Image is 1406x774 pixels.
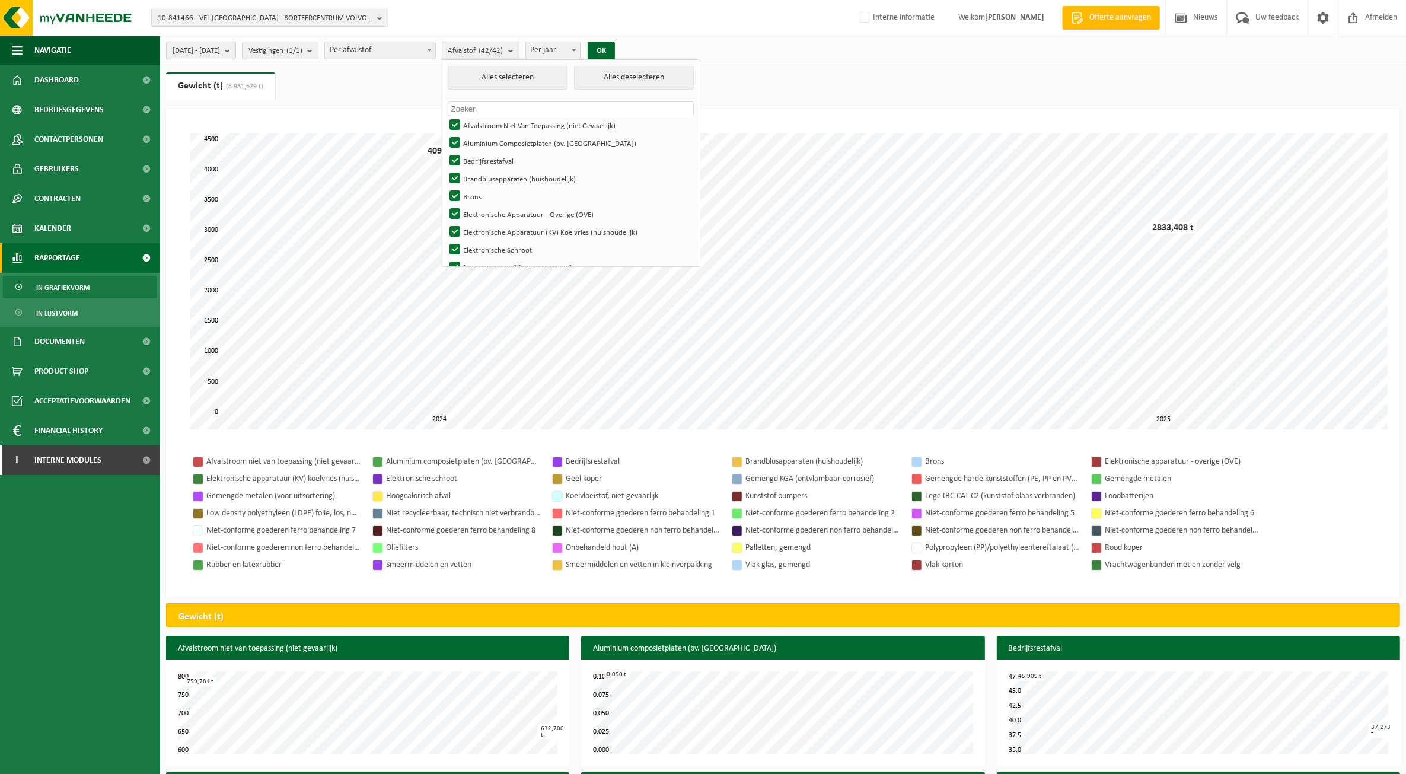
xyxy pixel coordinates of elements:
div: 4098,221 t [425,145,472,157]
div: Elektronische apparatuur (KV) koelvries (huishoudelijk) [206,472,361,486]
div: Niet-conforme goederen ferro behandeling 5 [925,506,1079,521]
div: Vlak karton [925,558,1079,572]
strong: [PERSON_NAME] [985,13,1044,22]
h3: Bedrijfsrestafval [997,636,1400,662]
div: Smeermiddelen en vetten in kleinverpakking [566,558,720,572]
count: (42/42) [479,47,503,55]
label: Afvalstroom Niet Van Toepassing (niet Gevaarlijk) [447,116,694,134]
div: Niet-conforme goederen non ferro behandeling 1 [566,523,720,538]
div: Rood koper [1105,540,1259,555]
div: Niet-conforme goederen ferro behandeling 6 [1105,506,1259,521]
div: Niet-conforme goederen non ferro behandeling 5 [206,540,361,555]
span: Contracten [34,184,81,214]
div: Niet-conforme goederen ferro behandeling 1 [566,506,720,521]
div: Low density polyethyleen (LDPE) folie, los, naturel [206,506,361,521]
div: Rubber en latexrubber [206,558,361,572]
div: Aluminium composietplaten (bv. [GEOGRAPHIC_DATA]) [386,454,540,469]
input: Zoeken [448,101,694,116]
div: Elektronische apparatuur - overige (OVE) [1105,454,1259,469]
div: Polypropyleen (PP)/polyethyleentereftalaat (PET) spanbanden [925,540,1079,555]
span: Rapportage [34,243,80,273]
span: Vestigingen [248,42,302,60]
span: 10-841466 - VEL [GEOGRAPHIC_DATA] - SORTEERCENTRUM VOLVO GROUP [GEOGRAPHIC_DATA] - [GEOGRAPHIC_DA... [158,9,372,27]
span: Dashboard [34,65,79,95]
span: In lijstvorm [36,302,78,324]
a: Offerte aanvragen [1062,6,1160,30]
span: Afvalstof [448,42,503,60]
div: Bedrijfsrestafval [566,454,720,469]
div: 45,909 t [1016,672,1045,681]
div: Oliefilters [386,540,540,555]
label: Brandblusapparaten (huishoudelijk) [447,170,694,187]
count: (1/1) [286,47,302,55]
div: 2833,408 t [1149,222,1197,234]
div: Koelvloeistof, niet gevaarlijk [566,489,720,504]
div: 37,273 t [1369,723,1394,738]
div: Niet recycleerbaar, technisch niet verbrandbaar afval (brandbaar) [386,506,540,521]
div: Afvalstroom niet van toepassing (niet gevaarlijk) [206,454,361,469]
span: Per afvalstof [324,42,436,59]
span: Per jaar [525,42,581,59]
div: Niet-conforme goederen ferro behandeling 7 [206,523,361,538]
a: In lijstvorm [3,301,157,324]
div: Gemengde harde kunststoffen (PE, PP en PVC), recycleerbaar (industrieel) [925,472,1079,486]
span: Documenten [34,327,85,356]
span: Acceptatievoorwaarden [34,386,130,416]
button: 10-841466 - VEL [GEOGRAPHIC_DATA] - SORTEERCENTRUM VOLVO GROUP [GEOGRAPHIC_DATA] - [GEOGRAPHIC_DA... [151,9,388,27]
h3: Aluminium composietplaten (bv. [GEOGRAPHIC_DATA]) [581,636,984,662]
label: Bedrijfsrestafval [447,152,694,170]
div: Vlak glas, gemengd [745,558,900,572]
div: Onbehandeld hout (A) [566,540,720,555]
span: (6 931,629 t) [223,83,263,90]
div: Niet-conforme goederen ferro behandeling 8 [386,523,540,538]
h3: Afvalstroom niet van toepassing (niet gevaarlijk) [166,636,569,662]
div: Niet-conforme goederen non ferro behandeling 3 [925,523,1079,538]
span: Financial History [34,416,103,445]
button: [DATE] - [DATE] [166,42,236,59]
button: Alles selecteren [448,66,567,90]
button: OK [588,42,615,60]
span: Offerte aanvragen [1086,12,1154,24]
div: Niet-conforme goederen non ferro behandeling 10 [745,523,900,538]
div: Brons [925,454,1079,469]
div: Kunststof bumpers [745,489,900,504]
div: Niet-conforme goederen ferro behandeling 2 [745,506,900,521]
span: Gebruikers [34,154,79,184]
span: I [12,445,23,475]
div: Gemengde metalen (voor uitsortering) [206,489,361,504]
h2: Gewicht (t) [167,604,235,630]
label: Elektronische Schroot [447,241,694,259]
span: Per jaar [526,42,581,59]
span: Bedrijfsgegevens [34,95,104,125]
div: 632,700 t [538,724,567,740]
div: Gemengde metalen [1105,472,1259,486]
button: Afvalstof(42/42) [442,42,519,59]
span: Product Shop [34,356,88,386]
div: Palletten, gemengd [745,540,900,555]
a: Gewicht (t) [166,72,275,100]
label: Brons [447,187,694,205]
span: Contactpersonen [34,125,103,154]
span: In grafiekvorm [36,276,90,299]
label: Interne informatie [856,9,935,27]
div: Geel koper [566,472,720,486]
div: Vrachtwagenbanden met en zonder velg [1105,558,1259,572]
span: Navigatie [34,36,71,65]
a: In grafiekvorm [3,276,157,298]
button: Alles deselecteren [574,66,694,90]
label: Aluminium Composietplaten (bv. [GEOGRAPHIC_DATA]) [447,134,694,152]
div: Niet-conforme goederen non ferro behandeling 4 [1105,523,1259,538]
div: 0,090 t [604,670,629,679]
div: Gemengd KGA (ontvlambaar-corrosief) [745,472,900,486]
span: Kalender [34,214,71,243]
div: Hoogcalorisch afval [386,489,540,504]
button: Vestigingen(1/1) [242,42,318,59]
div: Elektronische schroot [386,472,540,486]
label: Elektronische Apparatuur (KV) Koelvries (huishoudelijk) [447,223,694,241]
span: [DATE] - [DATE] [173,42,220,60]
div: Brandblusapparaten (huishoudelijk) [745,454,900,469]
span: Interne modules [34,445,101,475]
div: Loodbatterijen [1105,489,1259,504]
label: [PERSON_NAME] [PERSON_NAME] [447,259,694,276]
span: Per afvalstof [325,42,435,59]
